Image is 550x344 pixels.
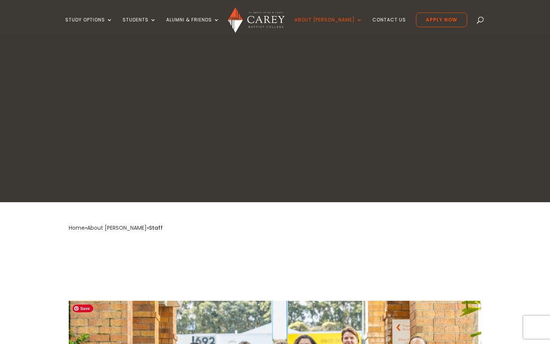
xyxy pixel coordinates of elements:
[87,224,147,232] a: About [PERSON_NAME]
[372,17,406,35] a: Contact Us
[69,224,163,232] span: » »
[166,17,220,35] a: Alumni & Friends
[69,224,85,232] a: Home
[228,7,284,33] img: Carey Baptist College
[294,17,362,35] a: About [PERSON_NAME]
[149,224,163,232] span: Staff
[416,13,467,27] a: Apply Now
[65,17,113,35] a: Study Options
[123,17,156,35] a: Students
[73,305,93,312] span: Save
